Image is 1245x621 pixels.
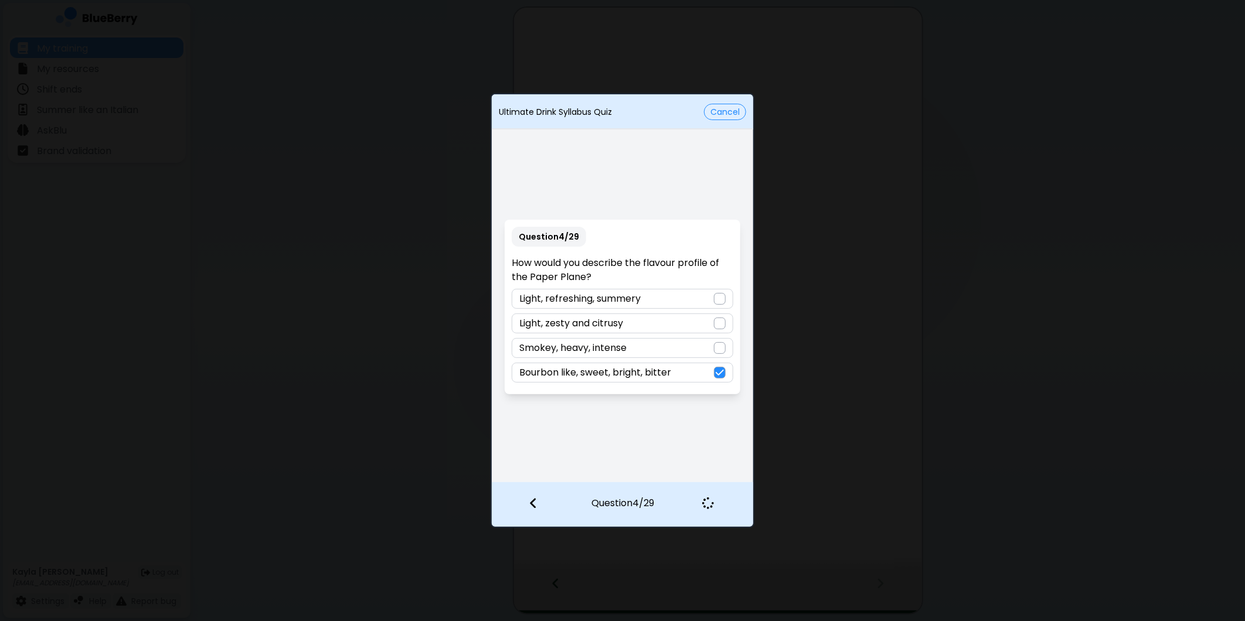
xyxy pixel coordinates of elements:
p: Question 4 / 29 [591,482,654,510]
p: Bourbon like, sweet, bright, bitter [519,366,671,380]
img: loading spinner [702,497,714,509]
p: How would you describe the flavour profile of the Paper Plane? [512,256,733,284]
p: Light, refreshing, summery [519,292,641,306]
p: Question 4 / 29 [512,227,586,247]
button: Cancel [704,104,746,120]
p: Ultimate Drink Syllabus Quiz [499,107,612,117]
img: check [716,368,724,377]
p: Light, zesty and citrusy [519,316,623,330]
p: Smokey, heavy, intense [519,341,627,355]
img: file icon [529,497,538,510]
